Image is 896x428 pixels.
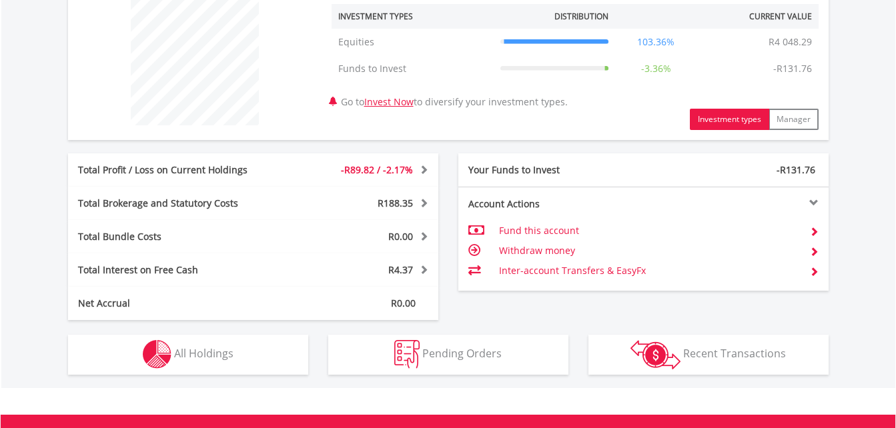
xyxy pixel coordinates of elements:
td: Inter-account Transfers & EasyFx [499,261,799,281]
span: All Holdings [174,346,234,361]
button: Pending Orders [328,335,568,375]
td: R4 048.29 [762,29,819,55]
th: Current Value [697,4,819,29]
span: -R131.76 [777,163,815,176]
span: -R89.82 / -2.17% [341,163,413,176]
div: Your Funds to Invest [458,163,644,177]
span: R4.37 [388,263,413,276]
div: Total Profit / Loss on Current Holdings [68,163,284,177]
td: 103.36% [615,29,697,55]
td: Equities [332,29,494,55]
td: Withdraw money [499,241,799,261]
span: R188.35 [378,197,413,209]
div: Total Brokerage and Statutory Costs [68,197,284,210]
td: -3.36% [615,55,697,82]
div: Total Interest on Free Cash [68,263,284,277]
img: transactions-zar-wht.png [630,340,681,369]
img: holdings-wht.png [143,340,171,369]
span: Recent Transactions [683,346,786,361]
div: Total Bundle Costs [68,230,284,243]
span: Pending Orders [422,346,502,361]
td: Funds to Invest [332,55,494,82]
div: Distribution [554,11,608,22]
th: Investment Types [332,4,494,29]
button: All Holdings [68,335,308,375]
img: pending_instructions-wht.png [394,340,420,369]
td: -R131.76 [767,55,819,82]
a: Invest Now [364,95,414,108]
div: Net Accrual [68,297,284,310]
span: R0.00 [388,230,413,243]
button: Manager [769,109,819,130]
button: Recent Transactions [588,335,829,375]
span: R0.00 [391,297,416,309]
button: Investment types [690,109,769,130]
td: Fund this account [499,221,799,241]
div: Account Actions [458,197,644,211]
